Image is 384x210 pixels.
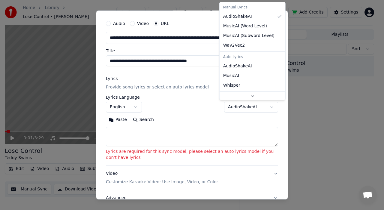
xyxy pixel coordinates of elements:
span: AudioShakeAI [223,14,252,20]
span: AudioShakeAI [223,63,252,69]
div: Auto Lyrics [221,53,284,61]
span: MusicAI ( Subword Level ) [223,33,274,39]
span: MusicAI ( Word Level ) [223,23,267,29]
span: Whisper [223,82,240,88]
span: Wav2Vec2 [223,42,245,48]
span: MusicAI [223,73,239,79]
div: Manual Lyrics [221,3,284,12]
